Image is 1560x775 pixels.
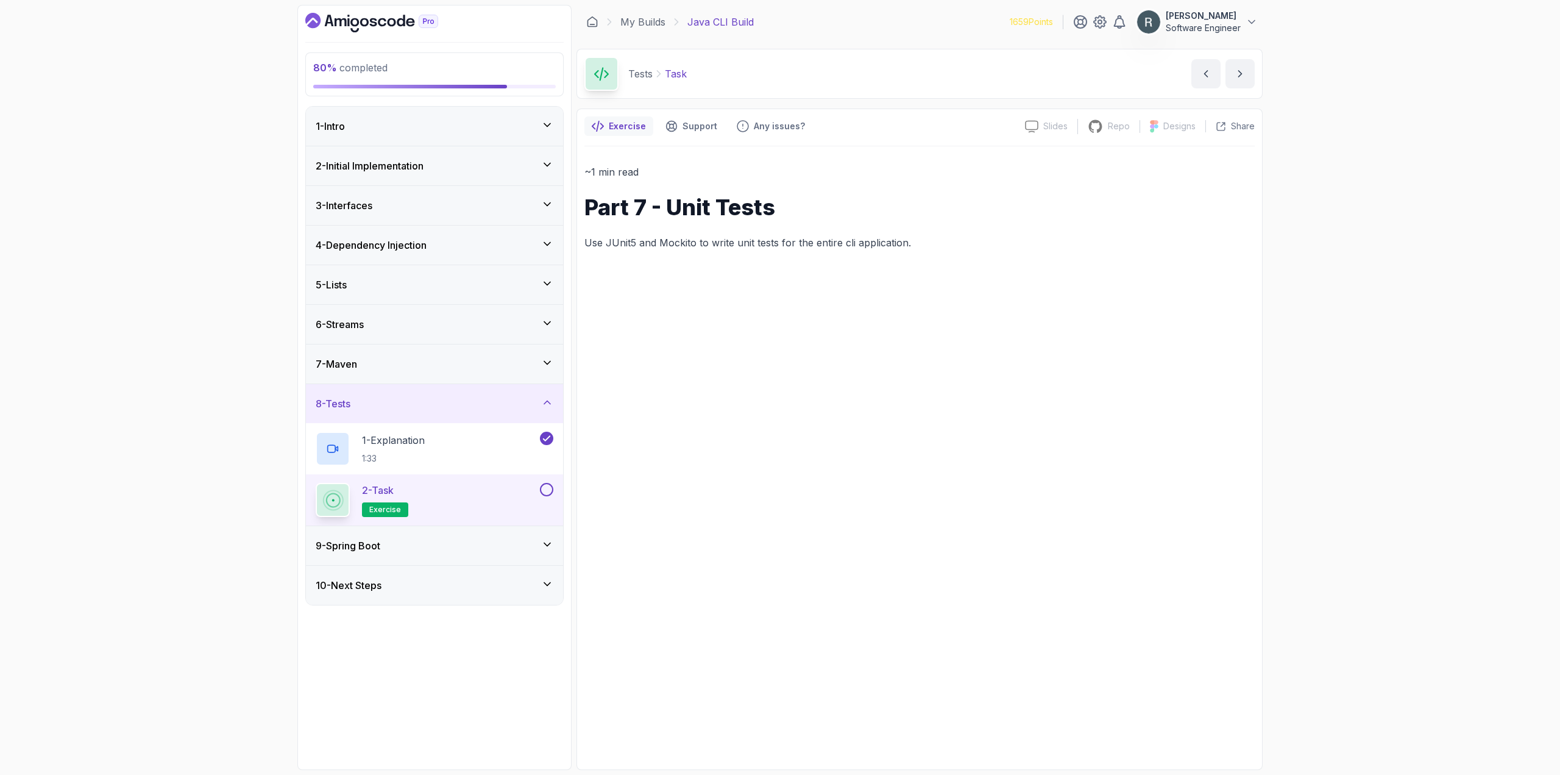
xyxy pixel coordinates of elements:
h3: 5 - Lists [316,277,347,292]
p: Task [665,66,687,81]
button: 1-Intro [306,107,563,146]
h3: 3 - Interfaces [316,198,372,213]
span: exercise [369,505,401,515]
p: Support [682,120,717,132]
button: next content [1225,59,1255,88]
p: 1 - Explanation [362,433,425,448]
h3: 7 - Maven [316,357,357,371]
h3: 1 - Intro [316,119,345,134]
p: Use JUnit5 and Mockito to write unit tests for the entire cli application. [584,234,1255,251]
button: 3-Interfaces [306,186,563,225]
button: 10-Next Steps [306,566,563,605]
button: 7-Maven [306,345,563,384]
button: 2-Initial Implementation [306,146,563,185]
p: Repo [1108,120,1130,132]
span: 80 % [313,62,337,74]
h1: Part 7 - Unit Tests [584,195,1255,220]
p: Tests [628,66,653,81]
h3: 6 - Streams [316,317,364,332]
button: 9-Spring Boot [306,526,563,565]
p: Slides [1043,120,1068,132]
button: Feedback button [729,116,812,136]
button: Share [1205,120,1255,132]
button: 5-Lists [306,265,563,304]
button: user profile image[PERSON_NAME]Software Engineer [1136,10,1258,34]
p: Any issues? [754,120,805,132]
h3: 4 - Dependency Injection [316,238,427,252]
button: 2-Taskexercise [316,483,553,517]
h3: 8 - Tests [316,396,350,411]
button: 8-Tests [306,384,563,423]
h3: 9 - Spring Boot [316,538,380,553]
p: [PERSON_NAME] [1166,10,1241,22]
button: 6-Streams [306,305,563,344]
img: user profile image [1137,10,1160,34]
button: notes button [584,116,653,136]
p: Share [1231,120,1255,132]
button: 1-Explanation1:33 [316,432,553,466]
button: Support button [658,116,725,136]
a: Dashboard [305,13,466,32]
h3: 2 - Initial Implementation [316,159,424,173]
p: 1:33 [362,452,425,465]
button: 4-Dependency Injection [306,226,563,265]
button: previous content [1191,59,1221,88]
p: Designs [1163,120,1196,132]
p: 1659 Points [1010,16,1053,28]
p: Exercise [609,120,646,132]
p: Java CLI Build [687,15,754,29]
p: ~1 min read [584,163,1255,180]
a: Dashboard [586,16,598,28]
p: 2 - Task [362,483,394,498]
a: My Builds [620,15,665,29]
h3: 10 - Next Steps [316,578,381,593]
p: Software Engineer [1166,22,1241,34]
span: completed [313,62,388,74]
